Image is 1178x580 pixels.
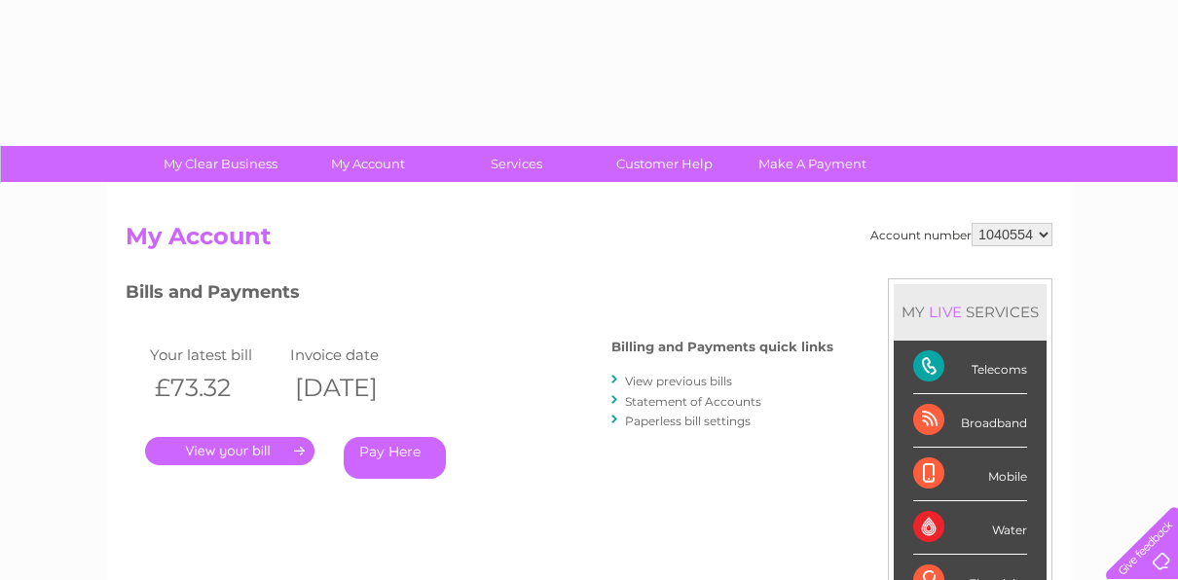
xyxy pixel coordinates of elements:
a: Paperless bill settings [625,414,751,428]
th: £73.32 [145,368,285,408]
div: Water [913,501,1027,555]
div: Mobile [913,448,1027,501]
a: View previous bills [625,374,732,388]
div: Account number [870,223,1052,246]
h4: Billing and Payments quick links [611,340,833,354]
a: My Account [288,146,449,182]
td: Invoice date [285,342,425,368]
div: LIVE [925,303,966,321]
a: My Clear Business [140,146,301,182]
a: Make A Payment [732,146,893,182]
a: Customer Help [584,146,745,182]
th: [DATE] [285,368,425,408]
a: Pay Here [344,437,446,479]
div: Broadband [913,394,1027,448]
h3: Bills and Payments [126,278,833,312]
a: Statement of Accounts [625,394,761,409]
div: MY SERVICES [894,284,1047,340]
div: Telecoms [913,341,1027,394]
td: Your latest bill [145,342,285,368]
a: . [145,437,314,465]
a: Services [436,146,597,182]
h2: My Account [126,223,1052,260]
